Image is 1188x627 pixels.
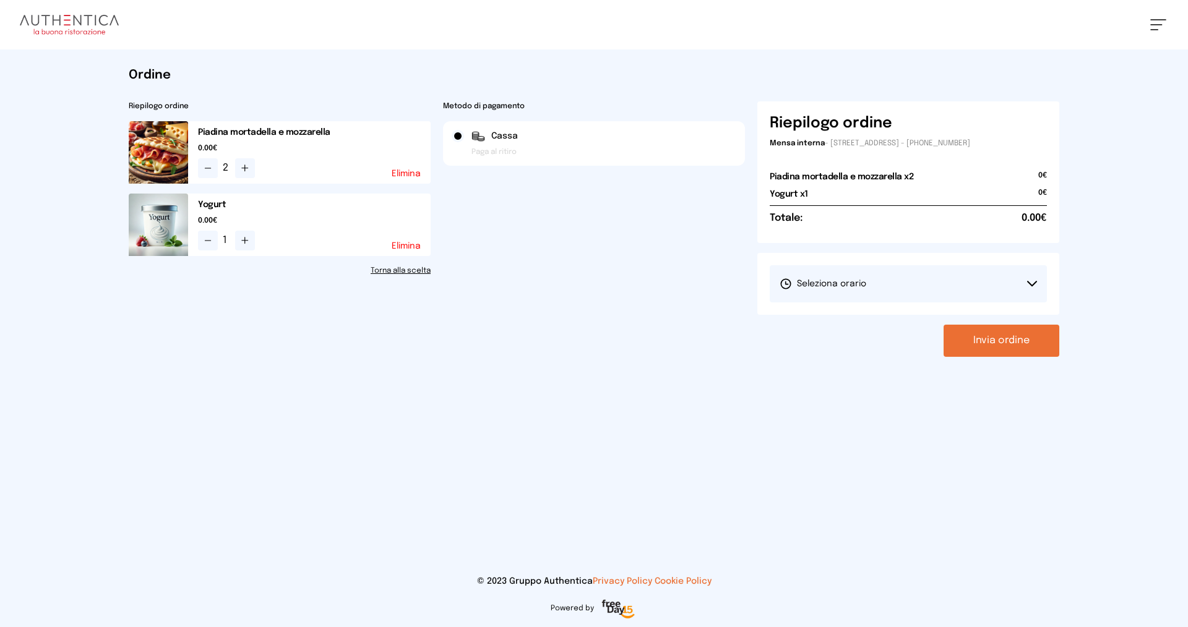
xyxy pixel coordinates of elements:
img: media [129,121,188,184]
button: Elimina [392,169,421,178]
img: logo-freeday.3e08031.png [599,597,638,622]
h2: Piadina mortadella e mozzarella x2 [770,171,913,183]
a: Cookie Policy [655,577,712,586]
span: 0€ [1038,171,1047,188]
span: Seleziona orario [780,278,866,290]
span: 1 [223,233,230,248]
h6: Totale: [770,211,803,226]
span: 0.00€ [198,216,431,226]
span: Mensa interna [770,140,825,147]
h1: Ordine [129,67,1059,84]
p: - [STREET_ADDRESS] - [PHONE_NUMBER] [770,139,1047,148]
button: Seleziona orario [770,265,1047,302]
h6: Riepilogo ordine [770,114,892,134]
img: media [129,194,188,256]
span: Paga al ritiro [471,147,517,157]
a: Torna alla scelta [129,266,431,276]
button: Invia ordine [944,325,1059,357]
span: Powered by [551,604,594,613]
h2: Yogurt x1 [770,188,808,200]
span: Cassa [491,130,518,142]
p: © 2023 Gruppo Authentica [20,575,1168,587]
a: Privacy Policy [593,577,652,586]
button: Elimina [392,242,421,250]
span: 2 [223,161,230,176]
span: 0.00€ [198,143,431,153]
h2: Metodo di pagamento [443,101,745,111]
span: 0€ [1038,188,1047,205]
img: logo.8f33a47.png [20,15,119,35]
h2: Riepilogo ordine [129,101,431,111]
span: 0.00€ [1022,211,1047,226]
h2: Yogurt [198,198,431,211]
h2: Piadina mortadella e mozzarella [198,126,431,139]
